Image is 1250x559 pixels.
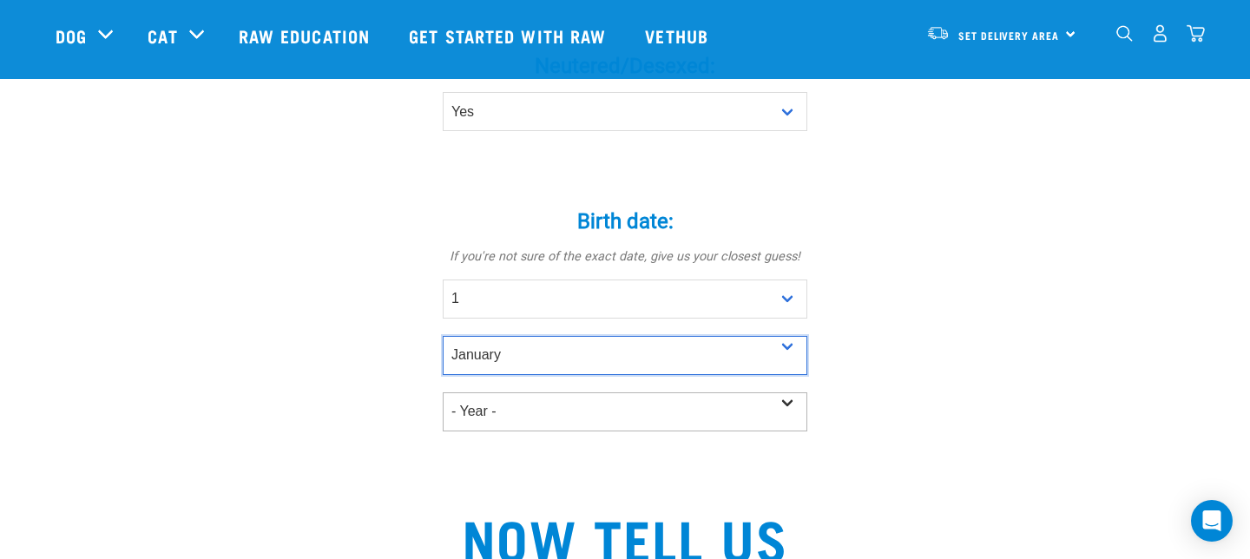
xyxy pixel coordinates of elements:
[391,1,628,70] a: Get started with Raw
[365,247,885,266] p: If you're not sure of the exact date, give us your closest guess!
[1151,24,1169,43] img: user.png
[221,1,391,70] a: Raw Education
[926,25,950,41] img: van-moving.png
[56,23,87,49] a: Dog
[628,1,730,70] a: Vethub
[365,206,885,237] label: Birth date:
[958,32,1059,38] span: Set Delivery Area
[148,23,177,49] a: Cat
[1116,25,1133,42] img: home-icon-1@2x.png
[1187,24,1205,43] img: home-icon@2x.png
[1191,500,1233,542] div: Open Intercom Messenger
